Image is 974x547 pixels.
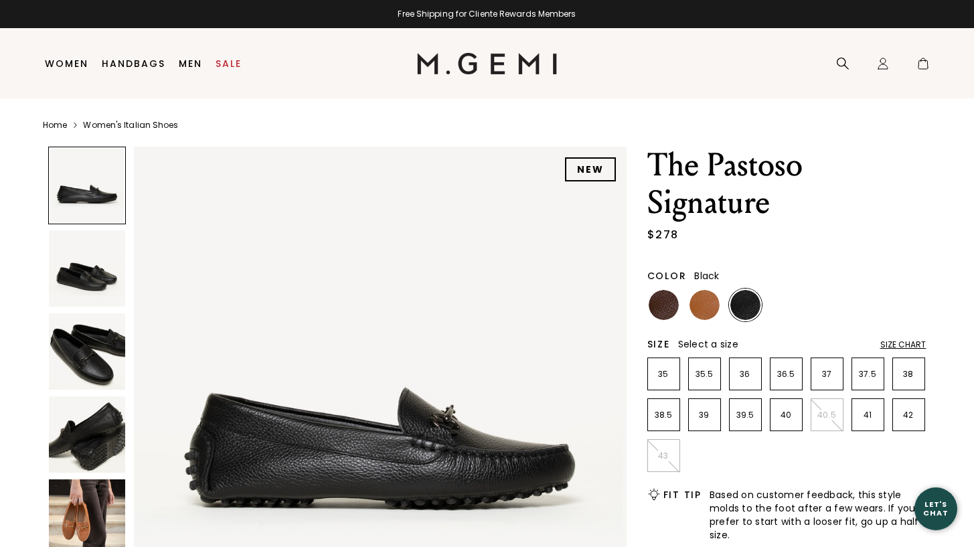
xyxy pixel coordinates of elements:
img: Tan [689,290,720,320]
p: 40 [770,410,802,420]
a: Men [179,58,202,69]
p: 35.5 [689,369,720,380]
a: Sale [216,58,242,69]
p: 37.5 [852,369,884,380]
a: Handbags [102,58,165,69]
h2: Fit Tip [663,489,702,500]
img: Black [730,290,760,320]
img: M.Gemi [417,53,557,74]
h2: Size [647,339,670,349]
p: 39 [689,410,720,420]
img: The Pastoso Signature [49,313,125,390]
p: 37 [811,369,843,380]
p: 40.5 [811,410,843,420]
div: Size Chart [880,339,926,350]
a: Home [43,120,67,131]
p: 38.5 [648,410,679,420]
img: Chocolate [649,290,679,320]
span: Black [694,269,719,283]
img: The Pastoso Signature [49,230,125,307]
span: Based on customer feedback, this style molds to the foot after a few wears. If you prefer to star... [710,488,926,542]
div: NEW [565,157,616,181]
h1: The Pastoso Signature [647,147,926,222]
p: 36 [730,369,761,380]
h2: Color [647,270,687,281]
p: 43 [648,451,679,461]
p: 42 [893,410,924,420]
div: Let's Chat [914,500,957,517]
a: Women [45,58,88,69]
p: 36.5 [770,369,802,380]
p: 39.5 [730,410,761,420]
a: Women's Italian Shoes [83,120,178,131]
div: $278 [647,227,679,243]
p: 38 [893,369,924,380]
img: The Pastoso Signature [49,396,125,473]
p: 41 [852,410,884,420]
p: 35 [648,369,679,380]
span: Select a size [678,337,738,351]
